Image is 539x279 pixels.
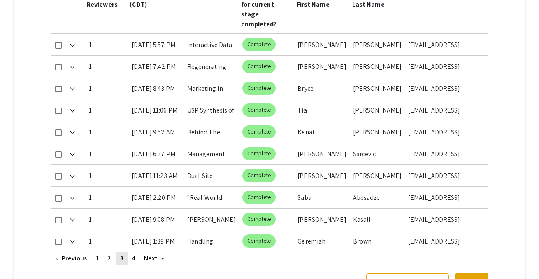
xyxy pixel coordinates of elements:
[132,230,180,252] div: [DATE] 1:39 PM
[187,121,236,143] div: Behind The Scenes at a Premier Alaskan Fishing Lodge
[353,34,402,55] div: [PERSON_NAME]
[408,143,481,164] div: [EMAIL_ADDRESS][DOMAIN_NAME]
[408,187,481,208] div: [EMAIL_ADDRESS][DOMAIN_NAME]
[353,230,402,252] div: Brown
[187,165,236,186] div: Dual-Site Internship in Physical Therapy: HealthPartners Neuroscience Outpatient Rehab &amp; Regi...
[120,254,123,263] span: 3
[297,121,346,143] div: Kenai
[187,77,236,99] div: Marketing in Motion: Building Brand Engagement at Armored Sports LLC
[132,209,180,230] div: [DATE] 9:08 PM
[242,60,276,73] mat-chip: Complete
[132,187,180,208] div: [DATE] 2:20 PM
[297,230,346,252] div: Geremiah
[132,77,180,99] div: [DATE] 8:43 PM
[353,187,402,208] div: Abesadze
[70,240,75,244] img: Expand arrow
[95,254,99,263] span: 1
[6,242,35,273] iframe: Chat
[353,165,402,186] div: [PERSON_NAME]
[242,82,276,95] mat-chip: Complete
[187,99,236,121] div: USP Synthesis of Drug-Loaded Gelatin Microspheres with Thermoresponsive Properties
[89,143,125,164] div: 1
[187,56,236,77] div: Regenerating Soil and Community: Growing Knowledge, Growing Networks, Growing Roots
[89,34,125,55] div: 1
[408,209,481,230] div: [EMAIL_ADDRESS][DOMAIN_NAME]
[353,99,402,121] div: [PERSON_NAME]
[70,218,75,222] img: Expand arrow
[297,165,346,186] div: [PERSON_NAME]
[353,121,402,143] div: [PERSON_NAME]
[187,143,236,164] div: Management Internship at Madeira Regional Secretariat for Education School Budgeting Division&nbsp;
[70,44,75,47] img: Expand arrow
[89,56,125,77] div: 1
[408,165,481,186] div: [EMAIL_ADDRESS][DOMAIN_NAME]
[353,56,402,77] div: [PERSON_NAME]
[242,234,276,248] mat-chip: Complete
[242,147,276,160] mat-chip: Complete
[187,187,236,208] div: "Real-World Skills in Hospitality and Communication"
[408,99,481,121] div: [EMAIL_ADDRESS][DOMAIN_NAME]
[187,34,236,55] div: Interactive Data Dashboards for Seed Savers Exchange
[408,230,481,252] div: [EMAIL_ADDRESS][DOMAIN_NAME]
[408,77,481,99] div: [EMAIL_ADDRESS][DOMAIN_NAME]
[89,99,125,121] div: 1
[297,143,346,164] div: [PERSON_NAME]
[408,56,481,77] div: [EMAIL_ADDRESS][DOMAIN_NAME]
[297,56,346,77] div: [PERSON_NAME]
[51,252,488,265] ul: Pagination
[132,99,180,121] div: [DATE] 11:06 PM
[353,77,402,99] div: [PERSON_NAME]
[408,34,481,55] div: [EMAIL_ADDRESS][DOMAIN_NAME]
[132,143,180,164] div: [DATE] 6:37 PM
[89,209,125,230] div: 1
[242,38,276,51] mat-chip: Complete
[132,165,180,186] div: [DATE] 11:23 AM
[132,121,180,143] div: [DATE] 9:52 AM
[187,209,236,230] div: [PERSON_NAME], Summer 2025
[297,77,346,99] div: Bryce
[89,121,125,143] div: 1
[242,191,276,204] mat-chip: Complete
[70,66,75,69] img: Expand arrow
[353,209,402,230] div: Kasali
[70,109,75,113] img: Expand arrow
[353,143,402,164] div: Sarcevic
[132,254,135,263] span: 4
[297,187,346,208] div: Saba
[89,77,125,99] div: 1
[70,153,75,156] img: Expand arrow
[89,187,125,208] div: 1
[408,121,481,143] div: [EMAIL_ADDRESS][DOMAIN_NAME]
[132,34,180,55] div: [DATE] 5:57 PM
[107,254,111,263] span: 2
[51,252,91,265] a: Previous page
[70,197,75,200] img: Expand arrow
[297,34,346,55] div: [PERSON_NAME]
[89,230,125,252] div: 1
[89,165,125,186] div: 1
[242,103,276,117] mat-chip: Complete
[187,230,236,252] div: Handling Business At [GEOGRAPHIC_DATA]
[132,56,180,77] div: [DATE] 7:42 PM
[140,252,168,265] a: Next page
[70,175,75,178] img: Expand arrow
[242,169,276,182] mat-chip: Complete
[297,209,346,230] div: [PERSON_NAME]
[242,125,276,138] mat-chip: Complete
[70,131,75,134] img: Expand arrow
[70,87,75,91] img: Expand arrow
[242,213,276,226] mat-chip: Complete
[297,99,346,121] div: Tia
